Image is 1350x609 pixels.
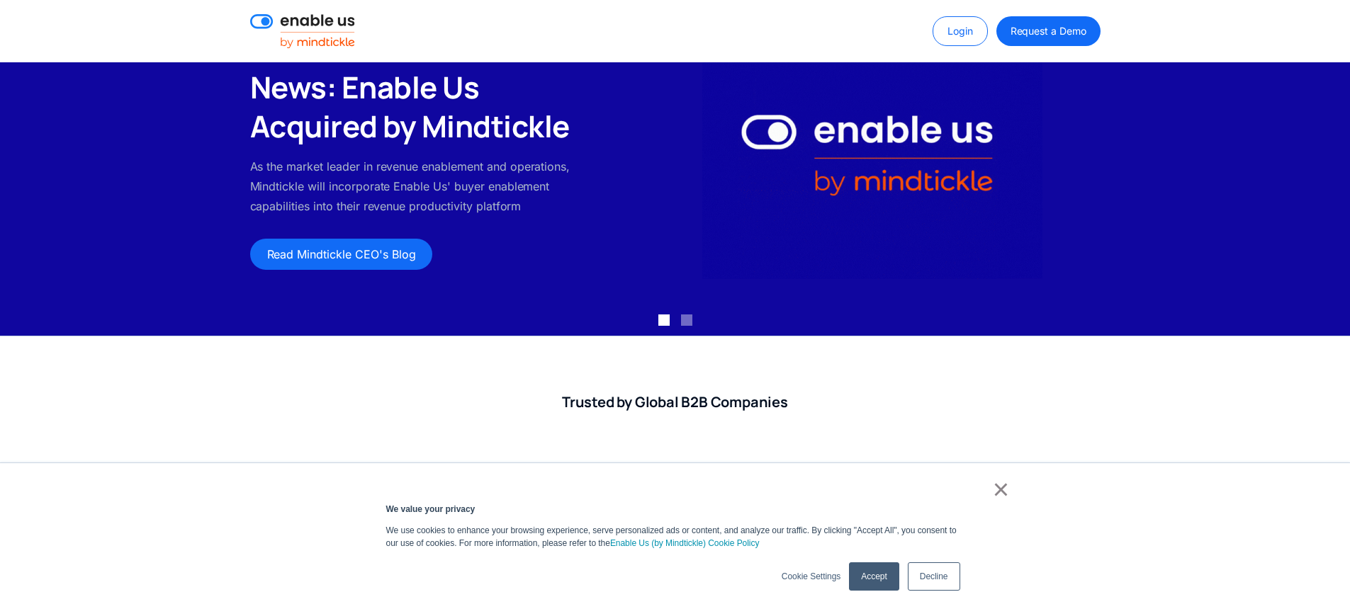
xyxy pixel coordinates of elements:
[849,562,899,591] a: Accept
[386,524,964,550] p: We use cookies to enhance your browsing experience, serve personalized ads or content, and analyz...
[996,16,1101,46] a: Request a Demo
[702,33,1042,279] img: Enable Us by Mindtickle
[250,239,433,270] a: Read Mindtickle CEO's Blog
[681,314,692,326] div: Show slide 2 of 2
[782,570,840,583] a: Cookie Settings
[908,562,960,591] a: Decline
[250,156,588,216] p: As the market leader in revenue enablement and operations, Mindtickle will incorporate Enable Us'...
[250,68,588,145] h2: News: Enable Us Acquired by Mindtickle
[993,483,1010,496] a: ×
[250,393,1101,411] h2: Trusted by Global B2B Companies
[658,314,670,326] div: Show slide 1 of 2
[386,504,476,514] strong: We value your privacy
[933,16,988,46] a: Login
[610,537,760,550] a: Enable Us (by Mindtickle) Cookie Policy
